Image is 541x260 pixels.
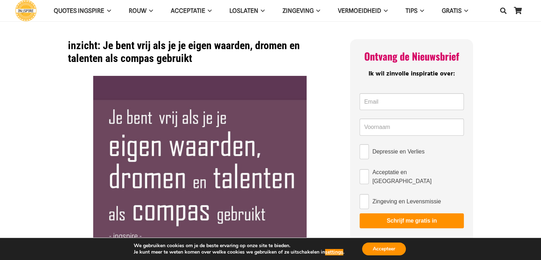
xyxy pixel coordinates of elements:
[258,2,265,20] span: Loslaten Menu
[360,194,369,209] input: Zingeving en Levensmissie
[360,119,464,136] input: Voornaam
[442,7,462,14] span: GRATIS
[171,7,205,14] span: Acceptatie
[360,93,464,110] input: Email
[229,7,258,14] span: Loslaten
[329,2,396,20] a: VERMOEIDHEIDVERMOEIDHEID Menu
[362,243,406,255] button: Accepteer
[68,39,332,65] h1: inzicht: Je bent vrij als je je eigen waarden, dromen en talenten als compas gebruikt
[396,2,433,20] a: TIPSTIPS Menu
[314,2,320,20] span: Zingeving Menu
[146,2,153,20] span: ROUW Menu
[162,2,221,20] a: AcceptatieAcceptatie Menu
[368,69,455,79] span: Ik wil zinvolle inspiratie over:
[221,2,274,20] a: LoslatenLoslaten Menu
[54,7,104,14] span: QUOTES INGSPIRE
[433,2,477,20] a: GRATISGRATIS Menu
[338,7,381,14] span: VERMOEIDHEID
[364,49,459,63] span: Ontvang de Nieuwsbrief
[360,144,369,159] input: Depressie en Verlies
[372,168,464,186] span: Acceptatie en [GEOGRAPHIC_DATA]
[128,7,146,14] span: ROUW
[134,249,344,255] p: Je kunt meer te weten komen over welke cookies we gebruiken of ze uitschakelen in .
[134,243,344,249] p: We gebruiken cookies om je de beste ervaring op onze site te bieden.
[496,2,510,20] a: Zoeken
[372,197,441,206] span: Zingeving en Levensmissie
[325,249,343,255] button: settings
[45,2,120,20] a: QUOTES INGSPIREQUOTES INGSPIRE Menu
[360,169,369,184] input: Acceptatie en [GEOGRAPHIC_DATA]
[462,2,468,20] span: GRATIS Menu
[104,2,111,20] span: QUOTES INGSPIRE Menu
[274,2,329,20] a: ZingevingZingeving Menu
[372,147,425,156] span: Depressie en Verlies
[381,2,387,20] span: VERMOEIDHEID Menu
[360,213,464,228] button: Schrijf me gratis in
[417,2,424,20] span: TIPS Menu
[405,7,417,14] span: TIPS
[120,2,161,20] a: ROUWROUW Menu
[282,7,314,14] span: Zingeving
[205,2,212,20] span: Acceptatie Menu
